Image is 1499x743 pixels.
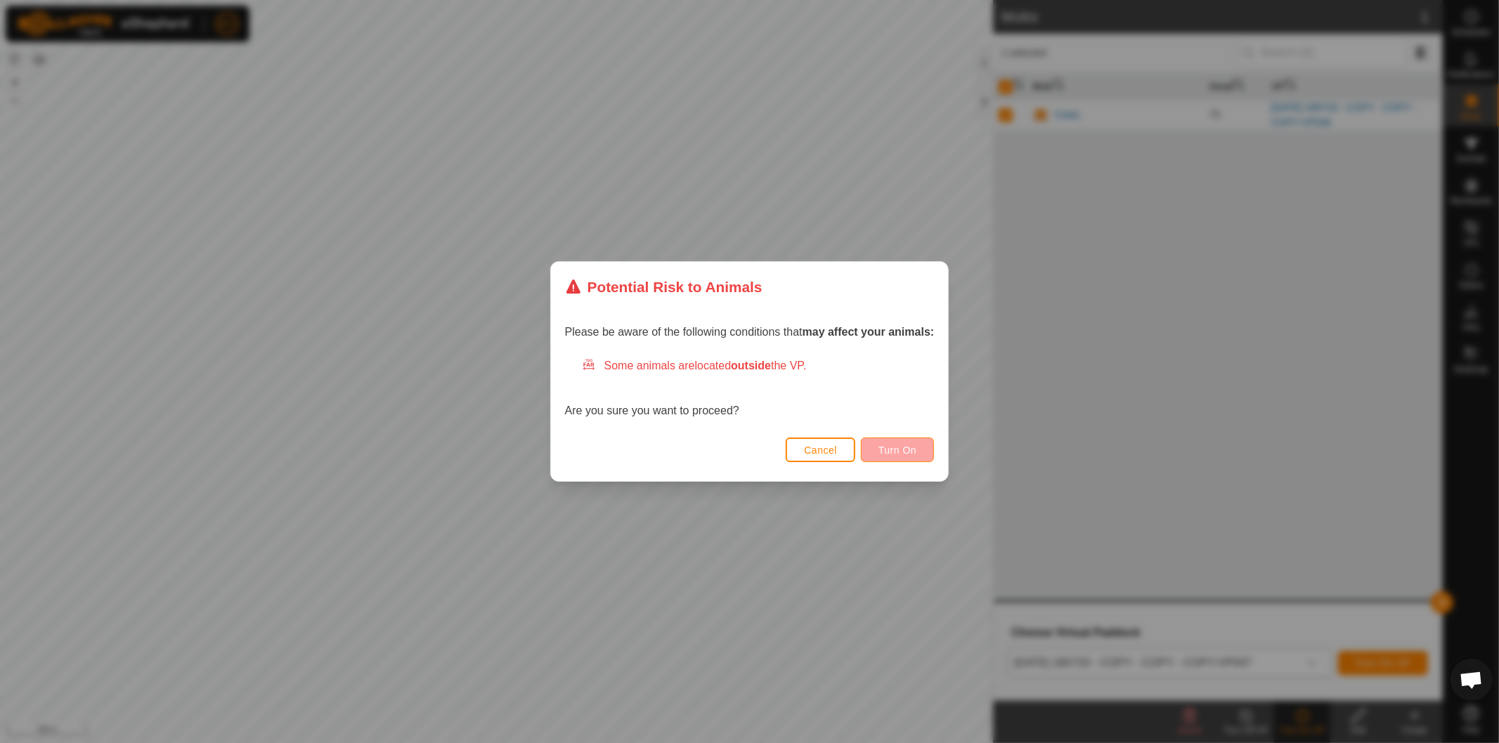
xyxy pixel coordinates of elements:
strong: outside [731,360,771,371]
button: Cancel [786,438,855,462]
div: Are you sure you want to proceed? [565,357,935,419]
span: Cancel [804,445,837,456]
button: Turn On [861,438,934,462]
span: located the VP. [695,360,807,371]
strong: may affect your animals: [803,326,935,338]
span: Please be aware of the following conditions that [565,326,935,338]
div: Some animals are [582,357,935,374]
div: Open chat [1451,659,1493,701]
span: Turn On [878,445,916,456]
div: Potential Risk to Animals [565,276,763,298]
